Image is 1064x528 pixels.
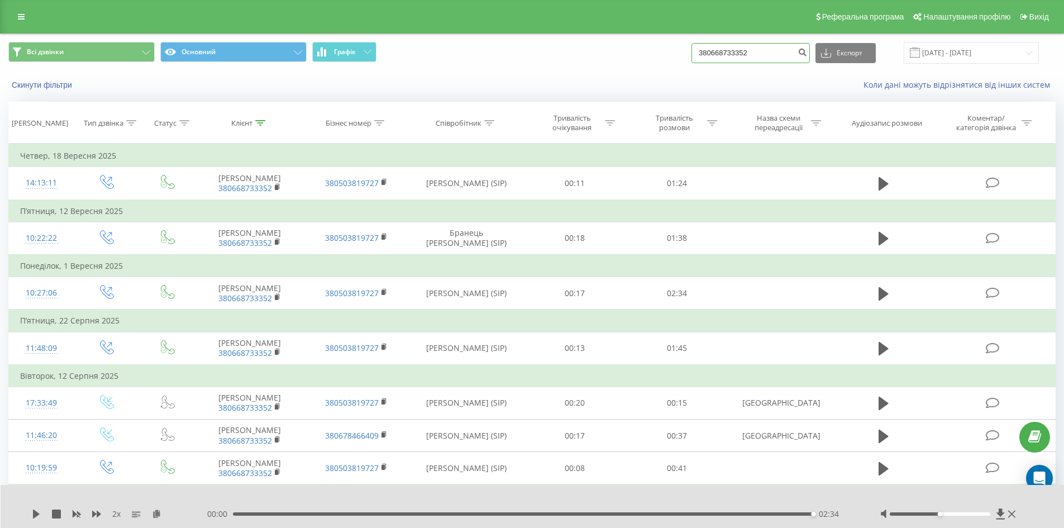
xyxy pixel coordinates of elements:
td: 00:17 [524,420,626,452]
td: [PERSON_NAME] (SIP) [409,167,524,200]
td: [PERSON_NAME] [197,222,303,255]
td: [PERSON_NAME] (SIP) [409,420,524,452]
a: 380678466409 [325,430,379,441]
td: 00:20 [524,387,626,419]
div: Тривалість очікування [542,113,602,132]
td: [PERSON_NAME] [197,387,303,419]
div: 10:27:06 [20,282,63,304]
a: 380668733352 [218,402,272,413]
div: Тип дзвінка [84,118,123,128]
td: 00:18 [524,222,626,255]
div: Аудіозапис розмови [852,118,922,128]
td: 01:38 [626,222,728,255]
a: 380503819727 [325,232,379,243]
td: [PERSON_NAME] [197,420,303,452]
a: 380503819727 [325,463,379,473]
td: Понеділок, 1 Вересня 2025 [9,255,1056,277]
td: 01:24 [626,167,728,200]
td: [PERSON_NAME] (SIP) [409,387,524,419]
td: Бранець [PERSON_NAME] (SIP) [409,222,524,255]
div: Тривалість розмови [645,113,704,132]
td: Четвер, 18 Вересня 2025 [9,145,1056,167]
div: 10:19:59 [20,457,63,479]
td: [PERSON_NAME] [197,452,303,485]
td: 00:41 [626,452,728,485]
a: 380668733352 [218,468,272,478]
td: 01:45 [626,332,728,365]
div: Open Intercom Messenger [1026,465,1053,492]
a: 380503819727 [325,288,379,298]
button: Графік [312,42,376,62]
div: 17:33:49 [20,392,63,414]
button: Всі дзвінки [8,42,155,62]
div: 11:46:20 [20,425,63,446]
div: 10:22:22 [20,227,63,249]
div: Accessibility label [811,512,815,516]
span: Всі дзвінки [27,47,64,56]
div: Назва схеми переадресації [748,113,808,132]
span: Налаштування профілю [923,12,1010,21]
a: 380668733352 [218,348,272,358]
td: [PERSON_NAME] [197,332,303,365]
td: 02:34 [626,277,728,310]
td: 00:37 [626,420,728,452]
div: Клієнт [231,118,252,128]
td: П’ятниця, 22 Серпня 2025 [9,310,1056,332]
td: [GEOGRAPHIC_DATA] [728,387,834,419]
td: 00:11 [524,167,626,200]
div: Статус [154,118,176,128]
td: [PERSON_NAME] (SIP) [409,452,524,485]
button: Основний [160,42,307,62]
td: Вівторок, 12 Серпня 2025 [9,365,1056,387]
a: 380668733352 [218,237,272,248]
td: 00:15 [626,387,728,419]
a: 380503819727 [325,397,379,408]
td: П’ятниця, 12 Вересня 2025 [9,200,1056,222]
td: 00:13 [524,332,626,365]
span: Реферальна програма [822,12,904,21]
a: 380668733352 [218,435,272,446]
a: 380503819727 [325,343,379,353]
div: 14:13:11 [20,172,63,194]
div: 11:48:09 [20,337,63,359]
span: Графік [334,48,356,56]
div: Коментар/категорія дзвінка [953,113,1019,132]
span: 00:00 [207,508,233,520]
td: [PERSON_NAME] [197,167,303,200]
td: 00:08 [524,452,626,485]
span: 02:34 [819,508,839,520]
span: Вихід [1029,12,1049,21]
a: 380668733352 [218,183,272,193]
div: Бізнес номер [326,118,371,128]
span: 2 x [112,508,121,520]
a: Коли дані можуть відрізнятися вiд інших систем [863,79,1056,90]
td: [PERSON_NAME] [197,277,303,310]
button: Скинути фільтри [8,80,78,90]
button: Експорт [815,43,876,63]
td: [PERSON_NAME] (SIP) [409,332,524,365]
div: [PERSON_NAME] [12,118,68,128]
a: 380503819727 [325,178,379,188]
input: Пошук за номером [691,43,810,63]
td: [GEOGRAPHIC_DATA] [728,420,834,452]
div: Accessibility label [938,512,942,516]
td: [PERSON_NAME] (SIP) [409,277,524,310]
a: 380668733352 [218,293,272,303]
div: Співробітник [436,118,481,128]
td: 00:17 [524,277,626,310]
